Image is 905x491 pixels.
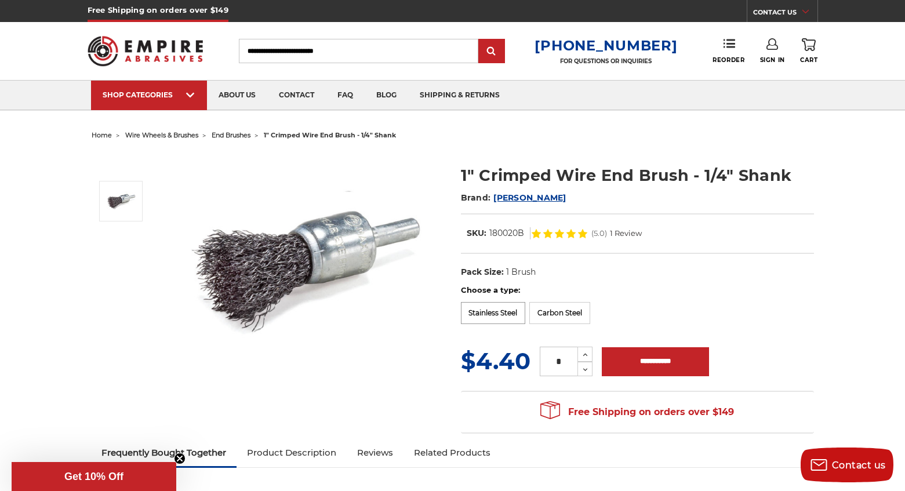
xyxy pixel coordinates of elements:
[467,227,486,239] dt: SKU:
[591,230,607,237] span: (5.0)
[64,471,123,482] span: Get 10% Off
[610,230,642,237] span: 1 Review
[461,285,814,296] label: Choose a type:
[480,40,503,63] input: Submit
[12,462,176,491] div: Get 10% OffClose teaser
[801,448,893,482] button: Contact us
[365,81,408,110] a: blog
[267,81,326,110] a: contact
[264,131,396,139] span: 1" crimped wire end brush - 1/4" shank
[461,164,814,187] h1: 1" Crimped Wire End Brush - 1/4" Shank
[461,266,504,278] dt: Pack Size:
[174,453,186,464] button: Close teaser
[88,28,203,74] img: Empire Abrasives
[506,266,536,278] dd: 1 Brush
[125,131,198,139] a: wire wheels & brushes
[713,56,744,64] span: Reorder
[493,192,566,203] a: [PERSON_NAME]
[326,81,365,110] a: faq
[535,37,677,54] a: [PHONE_NUMBER]
[540,401,734,424] span: Free Shipping on orders over $149
[347,440,404,465] a: Reviews
[92,131,112,139] a: home
[107,187,136,216] img: 1" Crimped Wire End Brush - 1/4" Shank
[212,131,250,139] a: end brushes
[461,192,491,203] span: Brand:
[832,460,886,471] span: Contact us
[760,56,785,64] span: Sign In
[191,152,423,384] img: 1" Crimped Wire End Brush - 1/4" Shank
[800,56,817,64] span: Cart
[489,227,524,239] dd: 180020B
[461,347,530,375] span: $4.40
[753,6,817,22] a: CONTACT US
[713,38,744,63] a: Reorder
[535,57,677,65] p: FOR QUESTIONS OR INQUIRIES
[207,81,267,110] a: about us
[404,440,501,465] a: Related Products
[92,440,237,465] a: Frequently Bought Together
[800,38,817,64] a: Cart
[408,81,511,110] a: shipping & returns
[237,440,347,465] a: Product Description
[103,90,195,99] div: SHOP CATEGORIES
